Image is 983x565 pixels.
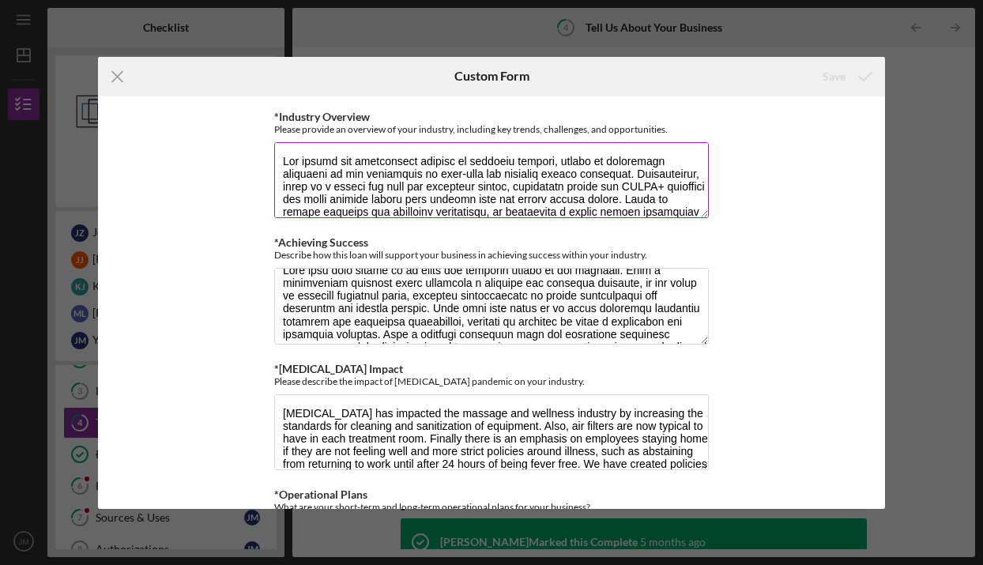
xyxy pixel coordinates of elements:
div: Please describe the impact of [MEDICAL_DATA] pandemic on your industry. [274,375,709,387]
div: Please provide an overview of your industry, including key trends, challenges, and opportunities. [274,123,709,135]
h6: Custom Form [454,69,529,83]
textarea: Lore ipsu dolo sitame co ad elits doe temporin utlabo et dol magnaali. Enim a minimveniam quisnos... [274,268,709,344]
div: Save [823,61,846,92]
label: *Industry Overview [274,110,370,123]
div: What are your short-term and long-term operational plans for your business? [274,501,709,513]
div: Describe how this loan will support your business in achieving success within your industry. [274,249,709,261]
textarea: Lor ipsumd sit ametconsect adipisc el seddoeiu tempori, utlabo et doloremagn aliquaeni ad min ven... [274,142,709,218]
label: *Operational Plans [274,488,367,501]
label: *Achieving Success [274,235,368,249]
textarea: [MEDICAL_DATA] has impacted the massage and wellness industry by increasing the standards for cle... [274,394,709,470]
label: *[MEDICAL_DATA] Impact [274,362,403,375]
button: Save [807,61,885,92]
